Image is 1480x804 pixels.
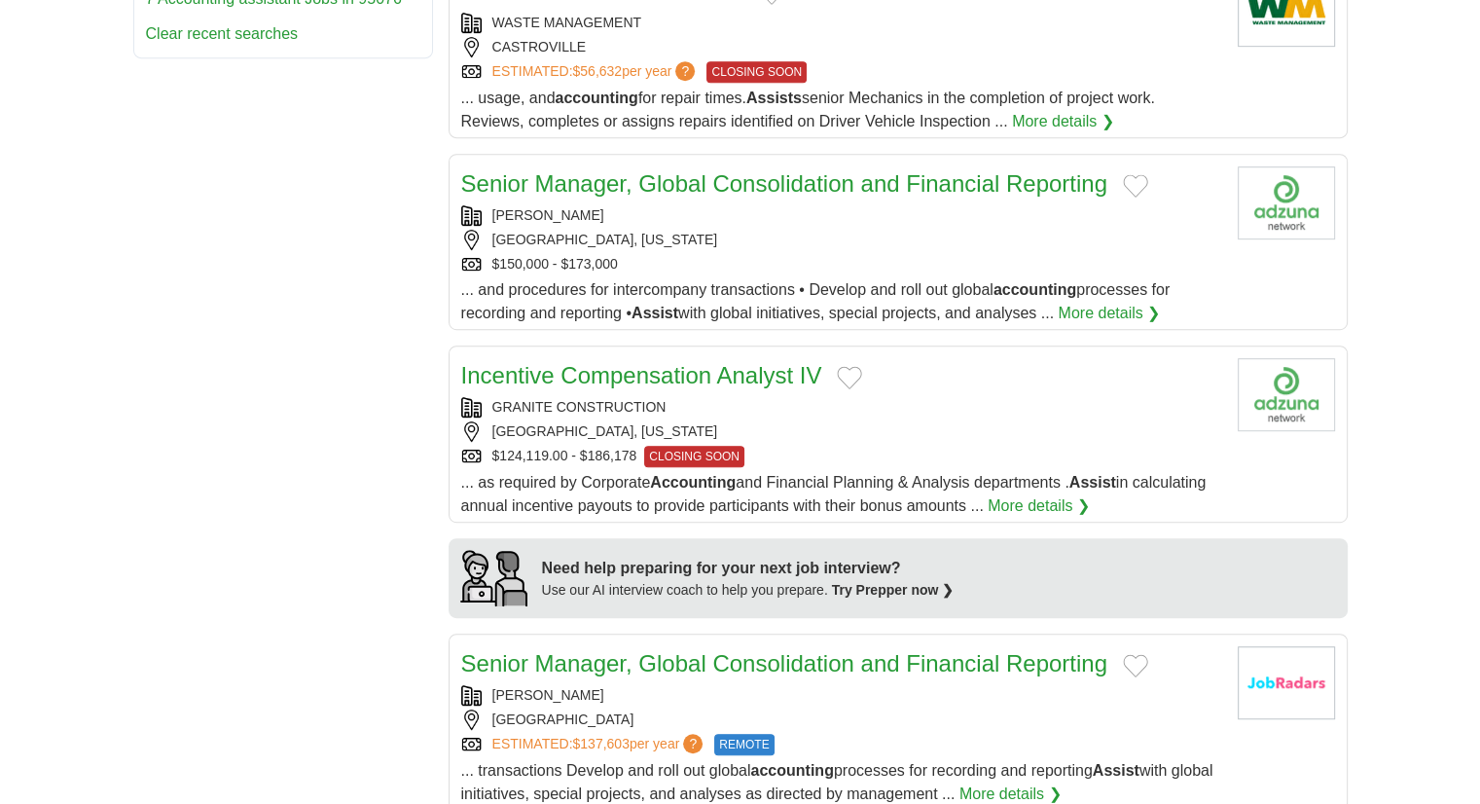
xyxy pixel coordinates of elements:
div: [GEOGRAPHIC_DATA], [US_STATE] [461,230,1222,250]
a: WASTE MANAGEMENT [492,15,642,30]
img: Company logo [1238,646,1335,719]
span: ... transactions Develop and roll out global processes for recording and reporting with global in... [461,762,1213,802]
button: Add to favorite jobs [1123,174,1148,198]
span: ... usage, and for repair times. senior Mechanics in the completion of project work. Reviews, com... [461,90,1155,129]
span: ... as required by Corporate and Financial Planning & Analysis departments . in calculating annua... [461,474,1207,514]
a: Senior Manager, Global Consolidation and Financial Reporting [461,650,1107,676]
div: [GEOGRAPHIC_DATA] [461,710,1222,730]
strong: Assists [746,90,802,106]
strong: accounting [555,90,637,106]
div: [PERSON_NAME] [461,205,1222,226]
span: $137,603 [572,736,629,751]
strong: Assist [632,305,678,321]
span: CLOSING SOON [706,61,807,83]
a: ESTIMATED:$56,632per year? [492,61,700,83]
a: ESTIMATED:$137,603per year? [492,734,707,755]
span: REMOTE [714,734,774,755]
div: $124,119.00 - $186,178 [461,446,1222,467]
div: [PERSON_NAME] [461,685,1222,706]
div: Need help preparing for your next job interview? [542,557,955,580]
strong: Assist [1093,762,1139,779]
strong: Accounting [650,474,736,491]
button: Add to favorite jobs [1123,654,1148,677]
div: [GEOGRAPHIC_DATA], [US_STATE] [461,421,1222,442]
a: Clear recent searches [146,25,299,42]
a: More details ❯ [1012,110,1114,133]
img: Company logo [1238,358,1335,431]
a: Senior Manager, Global Consolidation and Financial Reporting [461,170,1107,197]
img: Company logo [1238,166,1335,239]
strong: accounting [750,762,833,779]
strong: accounting [993,281,1076,298]
span: ? [683,734,703,753]
span: ? [675,61,695,81]
span: ... and procedures for intercompany transactions • Develop and roll out global processes for reco... [461,281,1171,321]
div: CASTROVILLE [461,37,1222,57]
div: Use our AI interview coach to help you prepare. [542,580,955,601]
button: Add to favorite jobs [837,366,862,389]
span: $56,632 [572,63,622,79]
a: Try Prepper now ❯ [832,582,955,598]
span: CLOSING SOON [644,446,744,467]
div: GRANITE CONSTRUCTION [461,397,1222,418]
a: More details ❯ [1058,302,1160,325]
strong: Assist [1069,474,1116,491]
a: More details ❯ [988,494,1090,518]
div: $150,000 - $173,000 [461,254,1222,274]
a: Incentive Compensation Analyst IV [461,362,822,388]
